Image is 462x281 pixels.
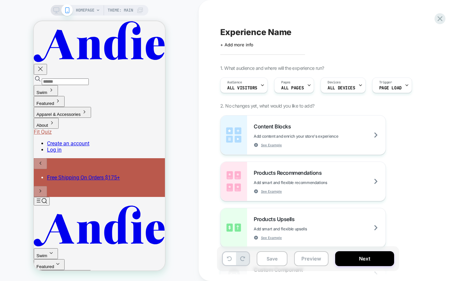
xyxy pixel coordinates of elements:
span: Trigger [379,80,392,85]
button: Preview [294,251,329,266]
button: Save [257,251,287,266]
span: Audience [227,80,242,85]
span: See Example [261,189,282,194]
li: Slide 1 of 1 [13,153,134,160]
span: Products Recommendations [254,169,325,176]
span: About [3,102,14,107]
a: Free Shipping on Orders $100+ [13,153,86,160]
span: HOMEPAGE [76,5,94,16]
span: Add content and enrich your store's experience [254,134,371,139]
span: Featured [3,80,20,85]
span: Page Load [379,86,402,90]
a: Log in [13,125,28,132]
span: Theme: MAIN [108,5,133,16]
span: Content Blocks [254,123,294,130]
button: Next [335,251,394,266]
span: Swim [3,69,14,74]
span: Swim [3,232,14,237]
span: See Example [261,143,282,147]
span: ALL DEVICES [328,86,355,90]
span: Products Upsells [254,216,298,222]
span: See Example [261,235,282,240]
span: Pages [281,80,290,85]
span: All Visitors [227,86,257,90]
span: Featured [3,243,20,248]
span: Apparel & Accessories [3,91,47,96]
span: Add smart and flexible upsells [254,226,340,231]
span: ALL PAGES [281,86,304,90]
span: Add smart and flexible recommendations [254,180,360,185]
span: Experience Name [220,27,291,37]
span: 2. No changes yet, what would you like to add? [220,103,314,109]
span: Devices [328,80,340,85]
span: + Add more info [220,42,253,47]
span: 1. What audience and where will the experience run? [220,65,324,71]
a: Create an account [13,119,56,125]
